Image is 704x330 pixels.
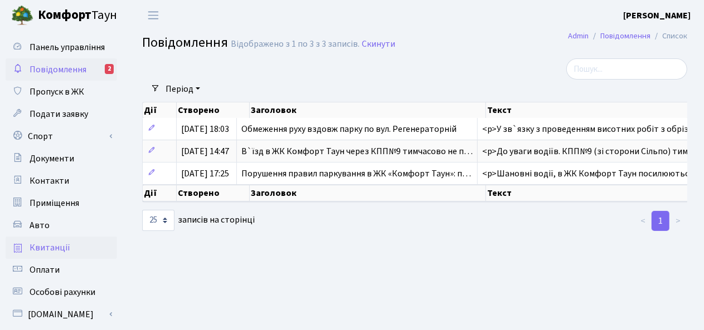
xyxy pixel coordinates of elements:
b: Комфорт [38,6,91,24]
nav: breadcrumb [551,24,704,48]
th: Створено [177,185,250,201]
a: Пропуск в ЖК [6,81,117,103]
span: Повідомлення [142,33,228,52]
th: Дії [143,102,177,118]
a: Подати заявку [6,103,117,125]
span: Документи [30,152,74,165]
a: Період [161,80,205,98]
a: Квитанції [6,237,117,259]
li: Список [650,30,687,42]
span: Подати заявку [30,108,88,120]
span: В`їзд в ЖК Комфорт Таун через КПП№9 тимчасово не п… [241,145,473,157]
label: записів на сторінці [142,210,255,231]
a: Панель управління [6,36,117,58]
img: logo.png [11,4,33,27]
th: Створено [177,102,250,118]
span: [DATE] 14:47 [181,145,229,157]
span: Оплати [30,264,60,276]
button: Переключити навігацію [139,6,167,24]
span: [DATE] 17:25 [181,168,229,180]
span: <p>До уваги водіїв. КПП№9 (зі сторони Сільпо) тимч… [482,145,702,157]
a: Приміщення [6,192,117,214]
span: [DATE] 18:03 [181,123,229,135]
span: Особові рахунки [30,286,95,298]
div: Відображено з 1 по 3 з 3 записів. [231,39,360,50]
span: Контакти [30,175,69,187]
span: Порушення правил паркування в ЖК «Комфорт Таун»: п… [241,168,471,180]
a: Спорт [6,125,117,147]
span: Приміщення [30,197,79,209]
th: Заголовок [250,102,486,118]
span: Таун [38,6,117,25]
a: Повідомлення2 [6,58,117,81]
a: [PERSON_NAME] [623,9,691,22]
div: 2 [105,64,114,74]
a: [DOMAIN_NAME] [6,303,117,326]
a: Особові рахунки [6,281,117,303]
span: Повідомлення [30,63,86,76]
th: Заголовок [250,185,486,201]
span: Панель управління [30,41,105,53]
a: Скинути [362,39,395,50]
span: <p>У зв`язку з проведенням висотних робіт з обрізк… [482,123,702,135]
select: записів на сторінці [142,210,174,231]
a: Admin [568,30,589,42]
a: Документи [6,147,117,170]
span: Квитанції [30,242,70,254]
span: Авто [30,219,50,232]
th: Дії [143,185,177,201]
input: Пошук... [566,58,687,80]
a: Контакти [6,170,117,192]
a: Повідомлення [600,30,650,42]
a: Авто [6,214,117,237]
span: Обмеження руху вздовж парку по вул. Регенераторній [241,123,457,135]
a: 1 [652,211,669,231]
span: Пропуск в ЖК [30,86,84,98]
a: Оплати [6,259,117,281]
